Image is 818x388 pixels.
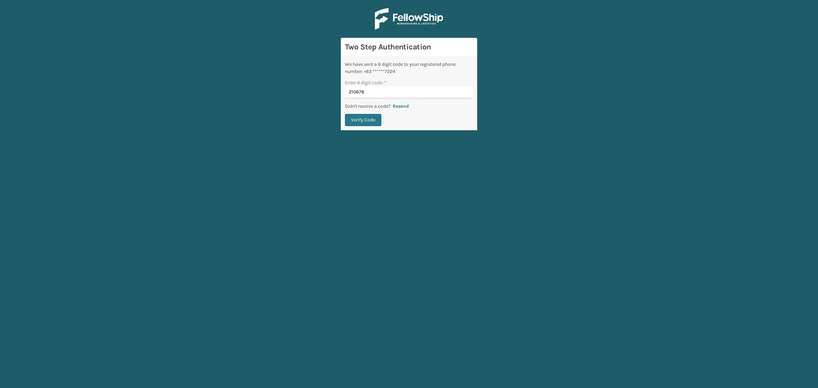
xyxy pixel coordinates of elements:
[345,114,381,126] button: Verify Code
[345,42,473,52] h3: Two Step Authentication
[345,103,391,110] p: Didn't receive a code?
[345,79,386,86] label: Enter 6 digit code:
[375,8,443,30] img: Logo
[391,103,411,109] button: Resend
[345,61,473,75] div: We have sent a 6 digit code to your registered phone number: +63 ******7224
